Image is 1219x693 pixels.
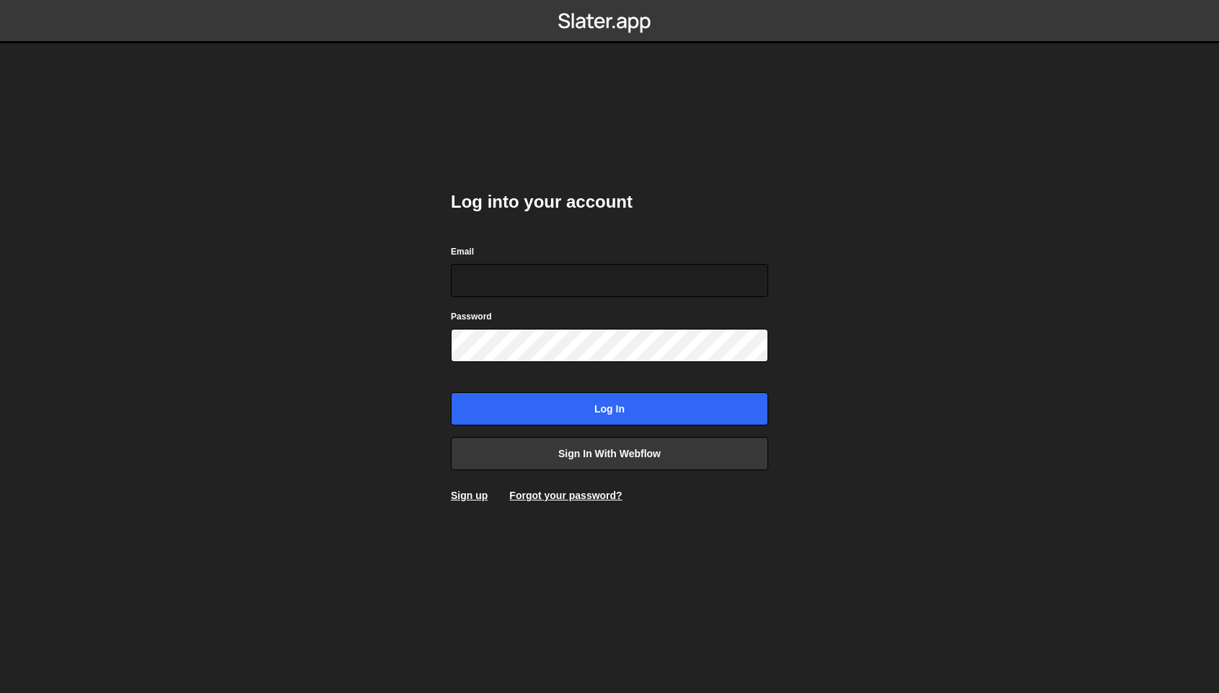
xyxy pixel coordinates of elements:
[451,190,768,213] h2: Log into your account
[509,490,622,501] a: Forgot your password?
[451,309,492,324] label: Password
[451,244,474,259] label: Email
[451,392,768,425] input: Log in
[451,437,768,470] a: Sign in with Webflow
[451,490,488,501] a: Sign up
